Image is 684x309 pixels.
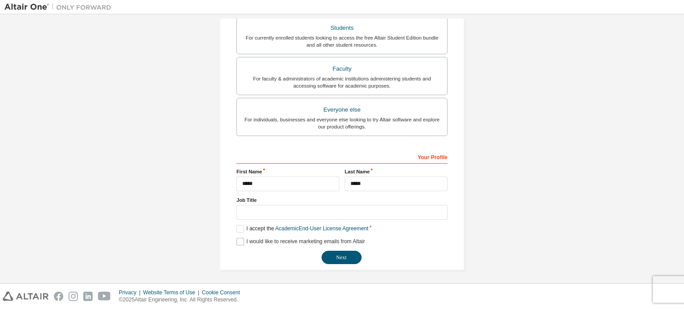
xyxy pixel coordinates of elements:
div: Cookie Consent [202,289,245,296]
div: Faculty [242,63,442,75]
div: For currently enrolled students looking to access the free Altair Student Edition bundle and all ... [242,34,442,48]
div: For faculty & administrators of academic institutions administering students and accessing softwa... [242,75,442,89]
img: instagram.svg [69,292,78,301]
img: facebook.svg [54,292,63,301]
img: altair_logo.svg [3,292,49,301]
img: youtube.svg [98,292,111,301]
label: Last Name [345,168,448,175]
a: Academic End-User License Agreement [275,225,368,232]
div: Students [242,22,442,34]
div: Your Profile [236,149,448,164]
img: linkedin.svg [83,292,93,301]
img: Altair One [4,3,116,12]
button: Next [322,251,362,264]
div: For individuals, businesses and everyone else looking to try Altair software and explore our prod... [242,116,442,130]
div: Everyone else [242,104,442,116]
div: Website Terms of Use [143,289,202,296]
p: © 2025 Altair Engineering, Inc. All Rights Reserved. [119,296,245,304]
label: Job Title [236,197,448,204]
label: First Name [236,168,339,175]
label: I accept the [236,225,368,233]
label: I would like to receive marketing emails from Altair [236,238,365,245]
div: Privacy [119,289,143,296]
